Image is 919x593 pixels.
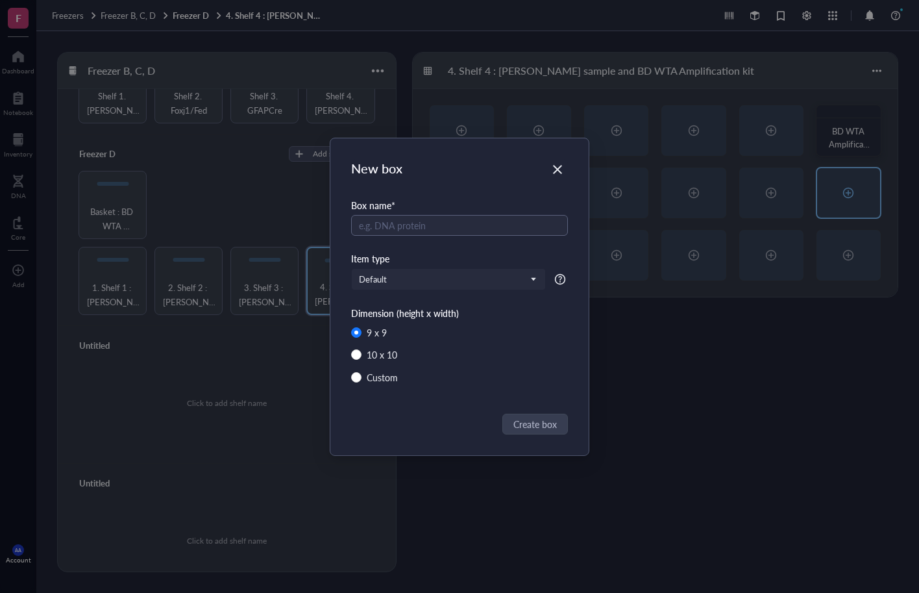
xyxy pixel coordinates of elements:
div: Custom [367,370,398,385]
button: Create box [502,414,568,435]
input: e.g. DNA protein [351,215,568,236]
span: Default [359,273,535,285]
div: 9 x 9 [367,325,387,340]
div: Item type [351,251,568,266]
div: 10 x 10 [367,347,397,362]
span: Close [547,162,568,177]
div: Box name [351,198,568,212]
button: Close [547,159,568,180]
div: Dimension (height x width) [351,306,568,320]
div: New box [351,159,402,177]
